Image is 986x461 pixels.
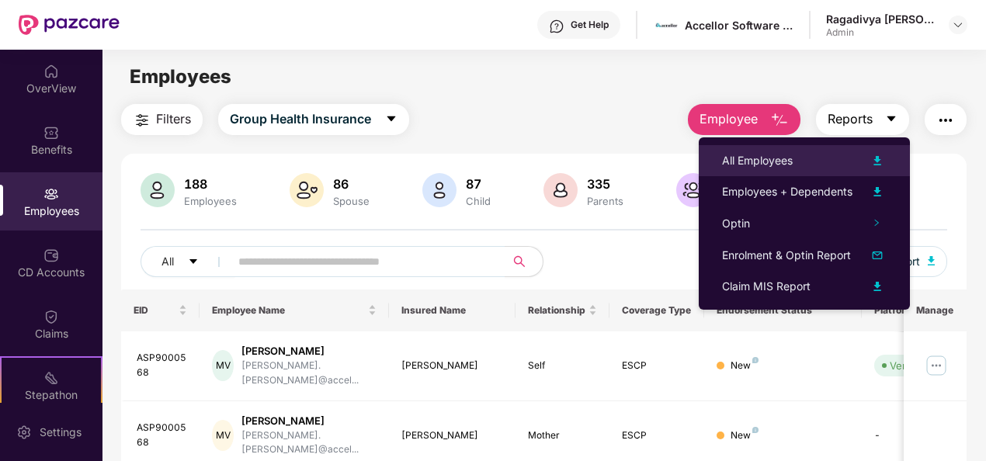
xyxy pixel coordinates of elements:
[868,151,887,170] img: svg+xml;base64,PHN2ZyB4bWxucz0iaHR0cDovL3d3dy53My5vcmcvMjAwMC9zdmciIHhtbG5zOnhsaW5rPSJodHRwOi8vd3...
[505,246,543,277] button: search
[722,278,811,295] div: Claim MIS Report
[676,173,710,207] img: svg+xml;base64,PHN2ZyB4bWxucz0iaHR0cDovL3d3dy53My5vcmcvMjAwMC9zdmciIHhtbG5zOnhsaW5rPSJodHRwOi8vd3...
[290,173,324,207] img: svg+xml;base64,PHN2ZyB4bWxucz0iaHR0cDovL3d3dy53My5vcmcvMjAwMC9zdmciIHhtbG5zOnhsaW5rPSJodHRwOi8vd3...
[924,353,949,378] img: manageButton
[43,248,59,263] img: svg+xml;base64,PHN2ZyBpZD0iQ0RfQWNjb3VudHMiIGRhdGEtbmFtZT0iQ0QgQWNjb3VudHMiIHhtbG5zPSJodHRwOi8vd3...
[505,255,535,268] span: search
[389,289,516,331] th: Insured Name
[543,173,578,207] img: svg+xml;base64,PHN2ZyB4bWxucz0iaHR0cDovL3d3dy53My5vcmcvMjAwMC9zdmciIHhtbG5zOnhsaW5rPSJodHRwOi8vd3...
[330,195,373,207] div: Spouse
[928,256,936,265] img: svg+xml;base64,PHN2ZyB4bWxucz0iaHR0cDovL3d3dy53My5vcmcvMjAwMC9zdmciIHhtbG5zOnhsaW5rPSJodHRwOi8vd3...
[609,289,704,331] th: Coverage Type
[571,19,609,31] div: Get Help
[936,111,955,130] img: svg+xml;base64,PHN2ZyB4bWxucz0iaHR0cDovL3d3dy53My5vcmcvMjAwMC9zdmciIHdpZHRoPSIyNCIgaGVpZ2h0PSIyNC...
[130,65,231,88] span: Employees
[868,246,887,265] img: svg+xml;base64,PHN2ZyB4bWxucz0iaHR0cDovL3d3dy53My5vcmcvMjAwMC9zdmciIHhtbG5zOnhsaW5rPSJodHRwOi8vd3...
[133,111,151,130] img: svg+xml;base64,PHN2ZyB4bWxucz0iaHR0cDovL3d3dy53My5vcmcvMjAwMC9zdmciIHdpZHRoPSIyNCIgaGVpZ2h0PSIyNC...
[401,359,503,373] div: [PERSON_NAME]
[241,344,377,359] div: [PERSON_NAME]
[422,173,457,207] img: svg+xml;base64,PHN2ZyB4bWxucz0iaHR0cDovL3d3dy53My5vcmcvMjAwMC9zdmciIHhtbG5zOnhsaW5rPSJodHRwOi8vd3...
[43,370,59,386] img: svg+xml;base64,PHN2ZyB4bWxucz0iaHR0cDovL3d3dy53My5vcmcvMjAwMC9zdmciIHdpZHRoPSIyMSIgaGVpZ2h0PSIyMC...
[16,425,32,440] img: svg+xml;base64,PHN2ZyBpZD0iU2V0dGluZy0yMHgyMCIgeG1sbnM9Imh0dHA6Ly93d3cudzMub3JnLzIwMDAvc3ZnIiB3aW...
[401,428,503,443] div: [PERSON_NAME]
[528,304,586,317] span: Relationship
[161,253,174,270] span: All
[181,176,240,192] div: 188
[200,289,389,331] th: Employee Name
[241,414,377,428] div: [PERSON_NAME]
[885,113,897,127] span: caret-down
[828,109,873,129] span: Reports
[722,247,851,264] div: Enrolment & Optin Report
[826,12,935,26] div: Ragadivya [PERSON_NAME]
[722,183,852,200] div: Employees + Dependents
[904,289,967,331] th: Manage
[463,195,494,207] div: Child
[212,350,234,381] div: MV
[816,104,909,135] button: Reportscaret-down
[2,387,101,403] div: Stepathon
[722,152,793,169] div: All Employees
[528,359,598,373] div: Self
[43,125,59,140] img: svg+xml;base64,PHN2ZyBpZD0iQmVuZWZpdHMiIHhtbG5zPSJodHRwOi8vd3d3LnczLm9yZy8yMDAwL3N2ZyIgd2lkdGg9Ij...
[35,425,86,440] div: Settings
[141,173,175,207] img: svg+xml;base64,PHN2ZyB4bWxucz0iaHR0cDovL3d3dy53My5vcmcvMjAwMC9zdmciIHhtbG5zOnhsaW5rPSJodHRwOi8vd3...
[622,359,692,373] div: ESCP
[770,111,789,130] img: svg+xml;base64,PHN2ZyB4bWxucz0iaHR0cDovL3d3dy53My5vcmcvMjAwMC9zdmciIHhtbG5zOnhsaW5rPSJodHRwOi8vd3...
[156,109,191,129] span: Filters
[385,113,398,127] span: caret-down
[890,358,927,373] div: Verified
[655,14,678,36] img: images%20(1).jfif
[731,428,759,443] div: New
[121,289,200,331] th: EID
[212,304,365,317] span: Employee Name
[752,357,759,363] img: svg+xml;base64,PHN2ZyB4bWxucz0iaHR0cDovL3d3dy53My5vcmcvMjAwMC9zdmciIHdpZHRoPSI4IiBoZWlnaHQ9IjgiIH...
[137,351,188,380] div: ASP9000568
[826,26,935,39] div: Admin
[43,309,59,324] img: svg+xml;base64,PHN2ZyBpZD0iQ2xhaW0iIHhtbG5zPSJodHRwOi8vd3d3LnczLm9yZy8yMDAwL3N2ZyIgd2lkdGg9IjIwIi...
[463,176,494,192] div: 87
[19,15,120,35] img: New Pazcare Logo
[181,195,240,207] div: Employees
[188,256,199,269] span: caret-down
[121,104,203,135] button: Filters
[622,428,692,443] div: ESCP
[873,219,880,227] span: right
[584,195,627,207] div: Parents
[330,176,373,192] div: 86
[584,176,627,192] div: 335
[688,104,800,135] button: Employee
[212,420,234,451] div: MV
[137,421,188,450] div: ASP9000568
[241,428,377,458] div: [PERSON_NAME].[PERSON_NAME]@accel...
[722,217,750,230] span: Optin
[549,19,564,34] img: svg+xml;base64,PHN2ZyBpZD0iSGVscC0zMngzMiIgeG1sbnM9Imh0dHA6Ly93d3cudzMub3JnLzIwMDAvc3ZnIiB3aWR0aD...
[134,304,176,317] span: EID
[516,289,610,331] th: Relationship
[752,427,759,433] img: svg+xml;base64,PHN2ZyB4bWxucz0iaHR0cDovL3d3dy53My5vcmcvMjAwMC9zdmciIHdpZHRoPSI4IiBoZWlnaHQ9IjgiIH...
[685,18,793,33] div: Accellor Software Pvt Ltd.
[141,246,235,277] button: Allcaret-down
[700,109,758,129] span: Employee
[43,186,59,202] img: svg+xml;base64,PHN2ZyBpZD0iRW1wbG95ZWVzIiB4bWxucz0iaHR0cDovL3d3dy53My5vcmcvMjAwMC9zdmciIHdpZHRoPS...
[868,182,887,201] img: svg+xml;base64,PHN2ZyB4bWxucz0iaHR0cDovL3d3dy53My5vcmcvMjAwMC9zdmciIHhtbG5zOnhsaW5rPSJodHRwOi8vd3...
[241,359,377,388] div: [PERSON_NAME].[PERSON_NAME]@accel...
[43,64,59,79] img: svg+xml;base64,PHN2ZyBpZD0iSG9tZSIgeG1sbnM9Imh0dHA6Ly93d3cudzMub3JnLzIwMDAvc3ZnIiB3aWR0aD0iMjAiIG...
[731,359,759,373] div: New
[528,428,598,443] div: Mother
[868,277,887,296] img: svg+xml;base64,PHN2ZyB4bWxucz0iaHR0cDovL3d3dy53My5vcmcvMjAwMC9zdmciIHhtbG5zOnhsaW5rPSJodHRwOi8vd3...
[230,109,371,129] span: Group Health Insurance
[952,19,964,31] img: svg+xml;base64,PHN2ZyBpZD0iRHJvcGRvd24tMzJ4MzIiIHhtbG5zPSJodHRwOi8vd3d3LnczLm9yZy8yMDAwL3N2ZyIgd2...
[218,104,409,135] button: Group Health Insurancecaret-down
